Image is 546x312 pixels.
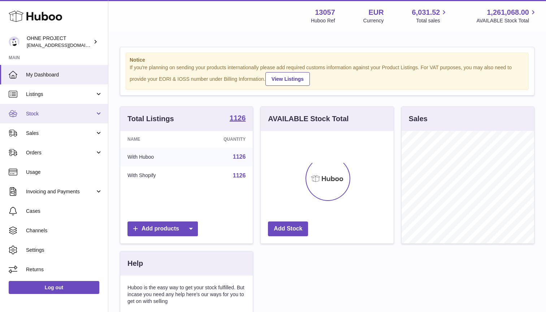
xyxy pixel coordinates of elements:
span: Sales [26,130,95,137]
a: Add products [127,221,198,236]
th: Name [120,131,192,148]
span: Returns [26,266,103,273]
a: 1126 [233,172,246,179]
span: [EMAIL_ADDRESS][DOMAIN_NAME] [27,42,106,48]
span: 6,031.52 [412,8,440,17]
span: Cases [26,208,103,215]
th: Quantity [192,131,253,148]
strong: EUR [368,8,383,17]
a: View Listings [265,72,310,86]
a: 1126 [230,114,246,123]
h3: Help [127,259,143,268]
p: Huboo is the easy way to get your stock fulfilled. But incase you need any help here's our ways f... [127,284,246,305]
div: Currency [363,17,384,24]
strong: 1126 [230,114,246,122]
span: My Dashboard [26,71,103,78]
strong: Notice [130,57,525,63]
h3: AVAILABLE Stock Total [268,114,348,124]
span: Orders [26,149,95,156]
span: Stock [26,110,95,117]
div: OHNE PROJECT [27,35,92,49]
a: Add Stock [268,221,308,236]
a: Log out [9,281,99,294]
td: With Shopify [120,166,192,185]
td: With Huboo [120,148,192,166]
span: 1,261,068.00 [487,8,529,17]
span: Usage [26,169,103,176]
div: If you're planning on sending your products internationally please add required customs informati... [130,64,525,86]
span: Invoicing and Payments [26,188,95,195]
span: AVAILABLE Stock Total [476,17,537,24]
span: Settings [26,247,103,254]
span: Total sales [416,17,448,24]
a: 6,031.52 Total sales [412,8,448,24]
div: Huboo Ref [311,17,335,24]
span: Channels [26,227,103,234]
a: 1126 [233,154,246,160]
strong: 13057 [315,8,335,17]
span: Listings [26,91,95,98]
a: 1,261,068.00 AVAILABLE Stock Total [476,8,537,24]
img: support@ohneproject.com [9,36,19,47]
h3: Total Listings [127,114,174,124]
h3: Sales [409,114,428,124]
